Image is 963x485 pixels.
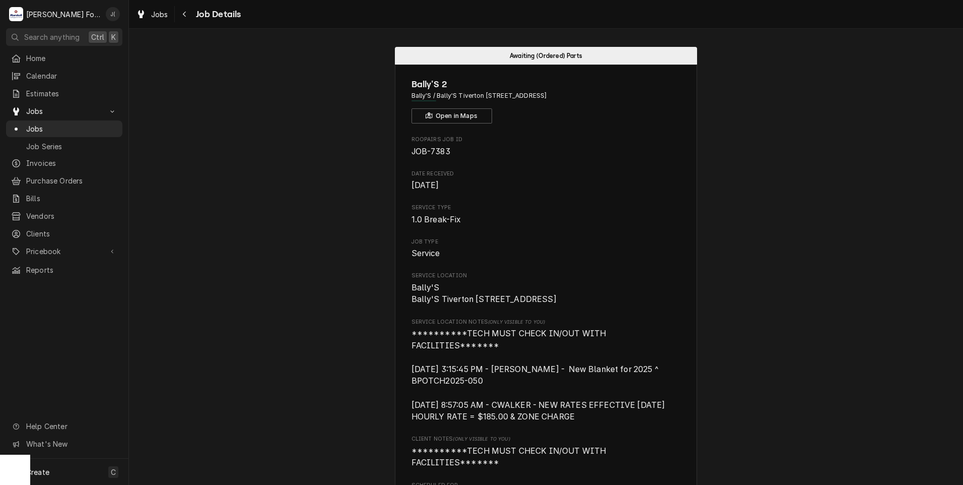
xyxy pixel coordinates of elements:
span: Service Type [411,214,681,226]
div: M [9,7,23,21]
div: Client Information [411,78,681,124]
span: (Only Visible to You) [488,319,545,325]
a: Reports [6,262,122,278]
button: Search anythingCtrlK [6,28,122,46]
span: 1.0 Break-Fix [411,215,461,224]
a: Job Series [6,138,122,155]
span: Roopairs Job ID [411,146,681,158]
a: Go to What's New [6,436,122,452]
a: Vendors [6,208,122,224]
span: Create [26,468,49,476]
span: [object Object] [411,328,681,423]
span: [DATE] [411,180,439,190]
div: Job Type [411,238,681,260]
div: Roopairs Job ID [411,136,681,157]
span: Date Received [411,179,681,192]
a: Go to Help Center [6,418,122,435]
span: (Only Visible to You) [453,436,510,442]
span: Roopairs Job ID [411,136,681,144]
span: Invoices [26,158,117,168]
span: Help Center [26,421,116,432]
span: Search anything [24,32,80,42]
span: [object Object] [411,445,681,469]
span: Jobs [151,9,168,20]
span: K [111,32,116,42]
span: Awaiting (Ordered) Parts [510,52,582,59]
span: Name [411,78,681,91]
span: Calendar [26,71,117,81]
span: Jobs [26,106,102,116]
a: Estimates [6,85,122,102]
div: Status [395,47,697,65]
span: Job Details [193,8,241,21]
span: C [111,467,116,477]
a: Invoices [6,155,122,171]
span: Service Type [411,204,681,212]
span: Date Received [411,170,681,178]
span: Vendors [26,211,117,221]
a: Clients [6,225,122,242]
div: [object Object] [411,318,681,423]
div: [object Object] [411,435,681,469]
span: Clients [26,228,117,239]
span: What's New [26,439,116,449]
span: Bills [26,193,117,204]
span: Estimates [26,88,117,99]
a: Jobs [6,120,122,137]
span: Reports [26,265,117,275]
button: Open in Maps [411,108,492,124]
span: **********TECH MUST CHECK IN/OUT WITH FACILITIES******* [DATE] 3:15:45 PM - [PERSON_NAME] - New B... [411,329,667,421]
span: Address [411,91,681,100]
span: Bally'S Bally'S Tiverton [STREET_ADDRESS] [411,283,557,305]
span: Home [26,53,117,64]
a: Jobs [132,6,172,23]
div: Date Received [411,170,681,192]
span: Pricebook [26,246,102,257]
a: Go to Pricebook [6,243,122,260]
span: Service [411,249,440,258]
span: Service Location Notes [411,318,681,326]
a: Calendar [6,68,122,84]
a: Go to Jobs [6,103,122,119]
span: Service Location [411,272,681,280]
button: Navigate back [177,6,193,22]
span: Service Location [411,282,681,306]
div: J( [106,7,120,21]
span: Job Type [411,238,681,246]
span: Ctrl [91,32,104,42]
div: Service Location [411,272,681,306]
div: Service Type [411,204,681,225]
span: JOB-7383 [411,147,450,156]
span: Client Notes [411,435,681,443]
span: Purchase Orders [26,175,117,186]
a: Home [6,50,122,67]
span: Jobs [26,124,117,134]
div: Marshall Food Equipment Service's Avatar [9,7,23,21]
span: Job Series [26,141,117,152]
div: [PERSON_NAME] Food Equipment Service [26,9,100,20]
span: Job Type [411,248,681,260]
a: Bills [6,190,122,207]
a: Purchase Orders [6,172,122,189]
div: Jeff Debigare (109)'s Avatar [106,7,120,21]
